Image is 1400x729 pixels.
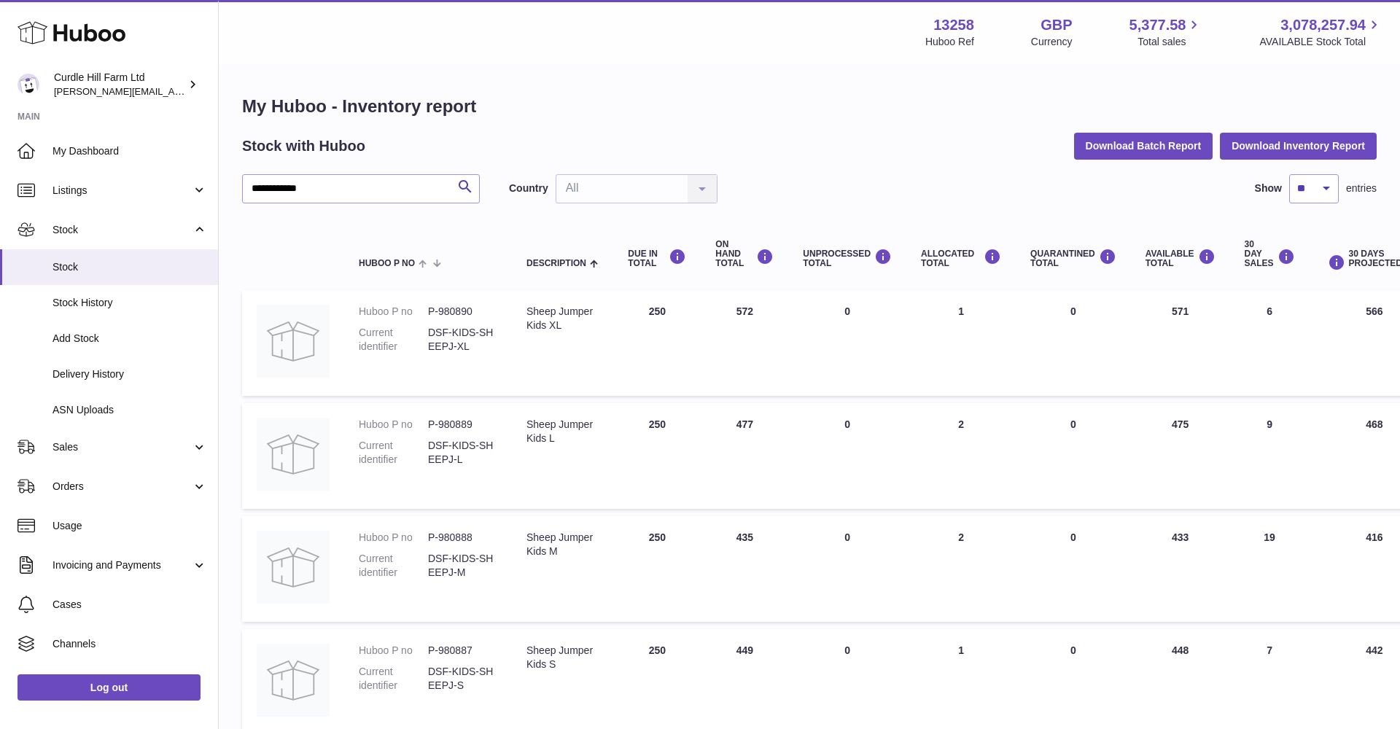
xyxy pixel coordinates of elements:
[52,403,207,417] span: ASN Uploads
[359,644,428,658] dt: Huboo P no
[52,184,192,198] span: Listings
[1129,15,1203,49] a: 5,377.58 Total sales
[526,644,599,671] div: Sheep Jumper Kids S
[526,418,599,445] div: Sheep Jumper Kids L
[428,644,497,658] dd: P-980887
[1131,516,1230,622] td: 433
[613,290,701,396] td: 250
[52,296,207,310] span: Stock History
[1259,35,1382,49] span: AVAILABLE Stock Total
[242,136,365,156] h2: Stock with Huboo
[509,182,548,195] label: Country
[906,516,1016,622] td: 2
[359,305,428,319] dt: Huboo P no
[1131,290,1230,396] td: 571
[428,531,497,545] dd: P-980888
[526,259,586,268] span: Description
[1137,35,1202,49] span: Total sales
[1131,403,1230,509] td: 475
[1255,182,1282,195] label: Show
[17,674,201,701] a: Log out
[359,418,428,432] dt: Huboo P no
[52,637,207,651] span: Channels
[1259,15,1382,49] a: 3,078,257.94 AVAILABLE Stock Total
[1230,403,1310,509] td: 9
[1031,35,1073,49] div: Currency
[359,259,415,268] span: Huboo P no
[906,290,1016,396] td: 1
[1030,249,1116,268] div: QUARANTINED Total
[1070,305,1076,317] span: 0
[52,332,207,346] span: Add Stock
[257,418,330,491] img: product image
[54,71,185,98] div: Curdle Hill Farm Ltd
[788,290,906,396] td: 0
[1230,516,1310,622] td: 19
[52,558,192,572] span: Invoicing and Payments
[1220,133,1377,159] button: Download Inventory Report
[428,439,497,467] dd: DSF-KIDS-SHEEPJ-L
[1230,290,1310,396] td: 6
[428,552,497,580] dd: DSF-KIDS-SHEEPJ-M
[1346,182,1377,195] span: entries
[52,144,207,158] span: My Dashboard
[428,326,497,354] dd: DSF-KIDS-SHEEPJ-XL
[257,531,330,604] img: product image
[17,74,39,95] img: charlotte@diddlysquatfarmshop.com
[52,519,207,533] span: Usage
[715,240,774,269] div: ON HAND Total
[1146,249,1216,268] div: AVAILABLE Total
[526,531,599,558] div: Sheep Jumper Kids M
[906,403,1016,509] td: 2
[428,665,497,693] dd: DSF-KIDS-SHEEPJ-S
[921,249,1001,268] div: ALLOCATED Total
[1070,418,1076,430] span: 0
[526,305,599,332] div: Sheep Jumper Kids XL
[1070,531,1076,543] span: 0
[701,516,788,622] td: 435
[359,439,428,467] dt: Current identifier
[701,403,788,509] td: 477
[1245,240,1295,269] div: 30 DAY SALES
[1041,15,1072,35] strong: GBP
[1070,644,1076,656] span: 0
[1280,15,1366,35] span: 3,078,257.94
[933,15,974,35] strong: 13258
[359,552,428,580] dt: Current identifier
[257,305,330,378] img: product image
[257,644,330,717] img: product image
[925,35,974,49] div: Huboo Ref
[1129,15,1186,35] span: 5,377.58
[613,403,701,509] td: 250
[701,290,788,396] td: 572
[428,305,497,319] dd: P-980890
[1074,133,1213,159] button: Download Batch Report
[359,326,428,354] dt: Current identifier
[359,531,428,545] dt: Huboo P no
[52,223,192,237] span: Stock
[52,598,207,612] span: Cases
[52,480,192,494] span: Orders
[788,516,906,622] td: 0
[428,418,497,432] dd: P-980889
[54,85,292,97] span: [PERSON_NAME][EMAIL_ADDRESS][DOMAIN_NAME]
[359,665,428,693] dt: Current identifier
[52,367,207,381] span: Delivery History
[52,440,192,454] span: Sales
[52,260,207,274] span: Stock
[242,95,1377,118] h1: My Huboo - Inventory report
[803,249,892,268] div: UNPROCESSED Total
[788,403,906,509] td: 0
[628,249,686,268] div: DUE IN TOTAL
[613,516,701,622] td: 250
